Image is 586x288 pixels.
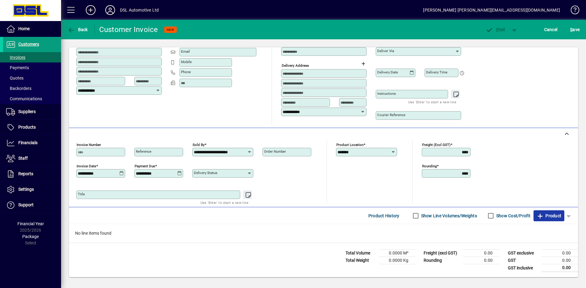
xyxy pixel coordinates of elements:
td: Rounding [421,257,463,264]
a: Settings [3,182,61,197]
button: Cancel [543,24,559,35]
a: Invoices [3,52,61,62]
mat-label: Mobile [181,60,192,64]
td: GST exclusive [505,250,541,257]
mat-label: Phone [181,70,191,74]
span: Back [67,27,88,32]
app-page-header-button: Back [61,24,95,35]
button: Post [483,24,508,35]
span: ost [486,27,505,32]
span: ave [570,25,580,34]
span: P [496,27,499,32]
td: 0.00 [541,264,578,272]
span: Package [22,234,39,239]
td: 0.0000 Kg [379,257,416,264]
button: Copy to Delivery address [154,37,163,47]
div: DSL Automotive Ltd [120,5,159,15]
a: Financials [3,135,61,151]
mat-label: Deliver via [377,49,394,53]
td: 0.00 [541,257,578,264]
mat-label: Delivery time [426,70,447,74]
mat-label: Delivery status [194,171,217,175]
mat-label: Delivery date [377,70,398,74]
a: Staff [3,151,61,166]
span: Payments [6,65,29,70]
mat-label: Payment due [135,164,155,168]
mat-label: Sold by [193,143,204,147]
mat-label: Rounding [422,164,437,168]
td: 0.0000 M³ [379,250,416,257]
mat-label: Order number [264,149,286,154]
td: GST [505,257,541,264]
mat-label: Product location [336,143,364,147]
label: Show Cost/Profit [495,213,530,219]
span: Customers [18,42,39,47]
td: 0.00 [541,250,578,257]
button: Save [569,24,581,35]
a: Reports [3,166,61,182]
span: Quotes [6,76,24,80]
mat-hint: Use 'Enter' to start a new line [201,199,248,206]
a: Products [3,120,61,135]
span: S [570,27,573,32]
mat-label: Reference [136,149,151,154]
span: Staff [18,156,28,161]
a: Quotes [3,73,61,83]
td: Freight (excl GST) [421,250,463,257]
span: Reports [18,171,33,176]
span: Financials [18,140,38,145]
a: Payments [3,62,61,73]
button: Product [534,210,564,221]
span: Backorders [6,86,31,91]
td: Total Volume [342,250,379,257]
mat-label: Invoice date [77,164,96,168]
mat-label: Freight (excl GST) [422,143,450,147]
span: NEW [167,28,174,32]
mat-label: Courier Reference [377,113,405,117]
a: Knowledge Base [566,1,578,21]
button: Product History [366,210,402,221]
a: Suppliers [3,104,61,119]
span: Product [537,211,561,221]
button: Profile [100,5,120,16]
a: Home [3,21,61,37]
span: Suppliers [18,109,36,114]
a: Backorders [3,83,61,94]
mat-label: Email [181,49,190,54]
span: Communications [6,96,42,101]
span: Product History [368,211,400,221]
div: No line items found [69,224,578,243]
td: Total Weight [342,257,379,264]
td: 0.00 [463,250,500,257]
span: Products [18,125,36,130]
div: [PERSON_NAME] [PERSON_NAME][EMAIL_ADDRESS][DOMAIN_NAME] [423,5,560,15]
span: Support [18,202,34,207]
mat-label: Instructions [377,91,396,96]
span: Settings [18,187,34,192]
span: Invoices [6,55,25,60]
div: Customer Invoice [99,25,158,34]
button: Choose address [358,59,368,69]
td: GST inclusive [505,264,541,272]
a: Support [3,197,61,213]
mat-label: Invoice number [77,143,101,147]
span: Cancel [544,25,558,34]
a: Communications [3,94,61,104]
span: Financial Year [17,221,44,226]
button: Add [81,5,100,16]
mat-label: Title [78,192,85,196]
label: Show Line Volumes/Weights [420,213,477,219]
td: 0.00 [463,257,500,264]
mat-hint: Use 'Enter' to start a new line [408,98,456,105]
span: Home [18,26,30,31]
button: Back [66,24,89,35]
